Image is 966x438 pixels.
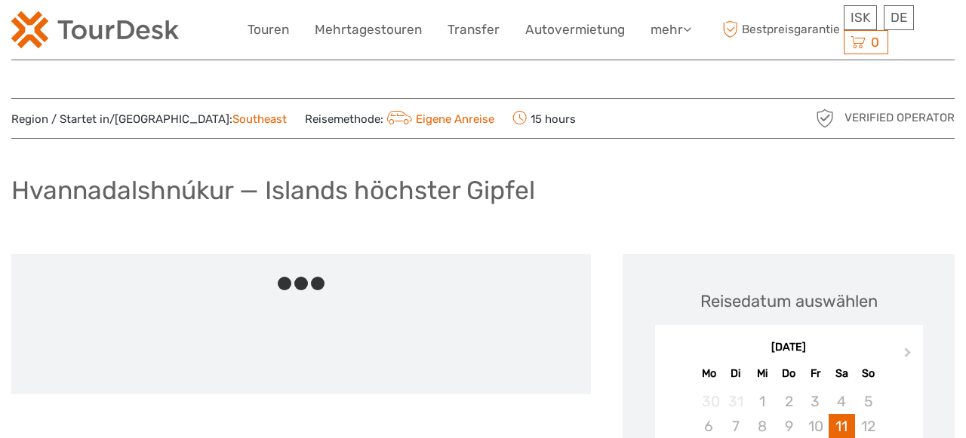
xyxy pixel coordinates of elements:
a: Mehrtagestouren [315,19,422,41]
a: Eigene Anreise [383,112,494,126]
div: Not available Sonntag, 5. April 2026 [855,389,881,414]
span: 0 [869,35,881,50]
div: Do [775,363,801,384]
a: Transfer [448,19,500,41]
div: Mi [749,363,775,384]
div: Not available Freitag, 3. April 2026 [802,389,829,414]
span: Bestpreisgarantie [719,17,841,42]
img: verified_operator_grey_128.png [813,106,837,130]
span: Reisemethode: [305,108,494,129]
a: Touren [248,19,289,41]
span: Region / Startet in/[GEOGRAPHIC_DATA]: [11,112,287,127]
button: Next Month [897,344,921,368]
span: Verified Operator [844,110,955,126]
a: Autovermietung [525,19,625,41]
span: ISK [851,10,870,25]
div: Not available Dienstag, 31. März 2026 [722,389,749,414]
div: So [855,363,881,384]
span: 15 hours [512,108,576,129]
div: Fr [802,363,829,384]
h1: Hvannadalshnúkur — Islands höchster Gipfel [11,175,535,206]
img: 120-15d4194f-c635-41b9-a512-a3cb382bfb57_logo_small.png [11,11,179,48]
div: Not available Donnerstag, 2. April 2026 [775,389,801,414]
a: mehr [651,19,691,41]
div: Reisedatum auswählen [700,289,878,313]
div: Not available Samstag, 4. April 2026 [829,389,855,414]
div: [DATE] [655,340,923,356]
div: Di [722,363,749,384]
div: Not available Mittwoch, 1. April 2026 [749,389,775,414]
div: Mo [696,363,722,384]
div: Not available Montag, 30. März 2026 [696,389,722,414]
div: DE [884,5,914,30]
a: Southeast [232,112,287,126]
div: Sa [829,363,855,384]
